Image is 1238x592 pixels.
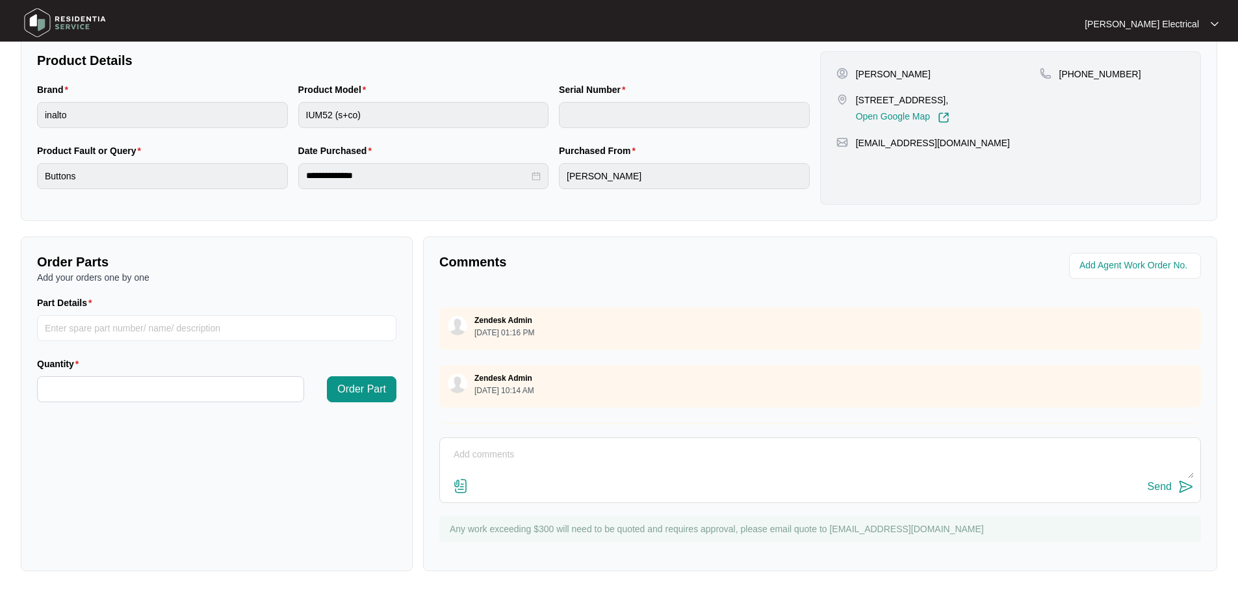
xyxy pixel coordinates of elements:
[37,144,146,157] label: Product Fault or Query
[474,315,532,326] p: Zendesk Admin
[474,329,534,337] p: [DATE] 01:16 PM
[337,381,386,397] span: Order Part
[474,387,534,394] p: [DATE] 10:14 AM
[1178,479,1194,495] img: send-icon.svg
[1079,258,1193,274] input: Add Agent Work Order No.
[19,3,110,42] img: residentia service logo
[37,102,288,128] input: Brand
[856,94,949,107] p: [STREET_ADDRESS],
[856,68,931,81] p: [PERSON_NAME]
[836,68,848,79] img: user-pin
[1059,68,1141,81] p: [PHONE_NUMBER]
[1148,478,1194,496] button: Send
[298,102,549,128] input: Product Model
[836,94,848,105] img: map-pin
[38,377,303,402] input: Quantity
[938,112,949,123] img: Link-External
[474,373,532,383] p: Zendesk Admin
[856,136,1010,149] p: [EMAIL_ADDRESS][DOMAIN_NAME]
[327,376,396,402] button: Order Part
[559,83,630,96] label: Serial Number
[37,296,97,309] label: Part Details
[306,169,530,183] input: Date Purchased
[37,253,396,271] p: Order Parts
[298,144,377,157] label: Date Purchased
[1085,18,1199,31] p: [PERSON_NAME] Electrical
[453,478,469,494] img: file-attachment-doc.svg
[37,271,396,284] p: Add your orders one by one
[559,144,641,157] label: Purchased From
[37,357,84,370] label: Quantity
[37,315,396,341] input: Part Details
[1040,68,1051,79] img: map-pin
[559,163,810,189] input: Purchased From
[37,51,810,70] p: Product Details
[836,136,848,148] img: map-pin
[856,112,949,123] a: Open Google Map
[450,522,1194,535] p: Any work exceeding $300 will need to be quoted and requires approval, please email quote to [EMAI...
[37,83,73,96] label: Brand
[1148,481,1172,493] div: Send
[439,253,811,271] p: Comments
[1211,21,1219,27] img: dropdown arrow
[298,83,372,96] label: Product Model
[448,316,467,335] img: user.svg
[37,163,288,189] input: Product Fault or Query
[448,374,467,393] img: user.svg
[559,102,810,128] input: Serial Number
